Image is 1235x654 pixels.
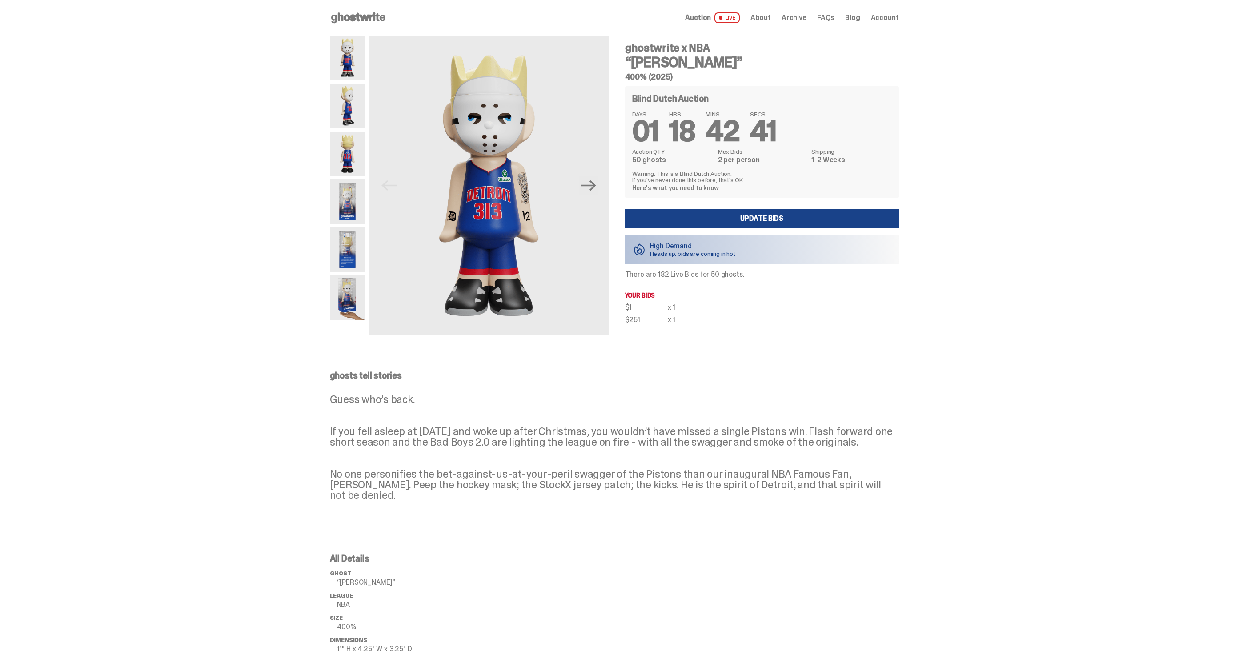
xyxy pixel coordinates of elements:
[632,113,659,150] span: 01
[330,592,353,599] span: League
[811,148,891,155] dt: Shipping
[718,156,806,163] dd: 2 per person
[330,227,365,272] img: Eminem_NBA_400_13.png
[330,371,899,380] p: ghosts tell stories
[625,55,899,69] h3: “[PERSON_NAME]”
[330,36,365,80] img: Copy%20of%20Eminem_NBA_400_1.png
[625,304,668,311] div: $1
[632,148,713,155] dt: Auction QTY
[669,111,695,117] span: HRS
[718,148,806,155] dt: Max Bids
[330,84,365,128] img: Copy%20of%20Eminem_NBA_400_3.png
[811,156,891,163] dd: 1-2 Weeks
[750,113,777,150] span: 41
[330,570,352,577] span: ghost
[337,601,472,608] p: NBA
[337,646,472,653] p: 11" H x 4.25" W x 3.25" D
[330,636,367,644] span: Dimensions
[706,111,739,117] span: MINS
[685,14,711,21] span: Auction
[750,14,771,21] a: About
[625,316,668,323] div: $251
[845,14,860,21] a: Blog
[579,176,598,195] button: Next
[337,579,472,586] p: “[PERSON_NAME]”
[330,275,365,320] img: eminem%20scale.png
[668,316,676,323] div: x 1
[330,554,472,563] p: All Details
[625,209,899,228] a: Update Bids
[625,271,899,278] p: There are 182 Live Bids for 50 ghosts.
[625,43,899,53] h4: ghostwrite x NBA
[632,184,719,192] a: Here's what you need to know
[632,111,659,117] span: DAYS
[632,171,892,183] p: Warning: This is a Blind Dutch Auction. If you’ve never done this before, that’s OK.
[337,623,472,630] p: 400%
[871,14,899,21] a: Account
[369,36,609,335] img: Copy%20of%20Eminem_NBA_400_1.png
[782,14,806,21] a: Archive
[330,179,365,224] img: Eminem_NBA_400_12.png
[750,111,777,117] span: SECS
[714,12,740,23] span: LIVE
[706,113,739,150] span: 42
[650,251,736,257] p: Heads up: bids are coming in hot
[668,304,676,311] div: x 1
[625,292,899,299] p: Your bids
[330,394,899,501] p: Guess who’s back. If you fell asleep at [DATE] and woke up after Christmas, you wouldn’t have mis...
[669,113,695,150] span: 18
[685,12,739,23] a: Auction LIVE
[330,614,343,622] span: Size
[650,243,736,250] p: High Demand
[625,73,899,81] h5: 400% (2025)
[632,156,713,163] dd: 50 ghosts
[330,132,365,176] img: Copy%20of%20Eminem_NBA_400_6.png
[632,94,709,103] h4: Blind Dutch Auction
[817,14,834,21] a: FAQs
